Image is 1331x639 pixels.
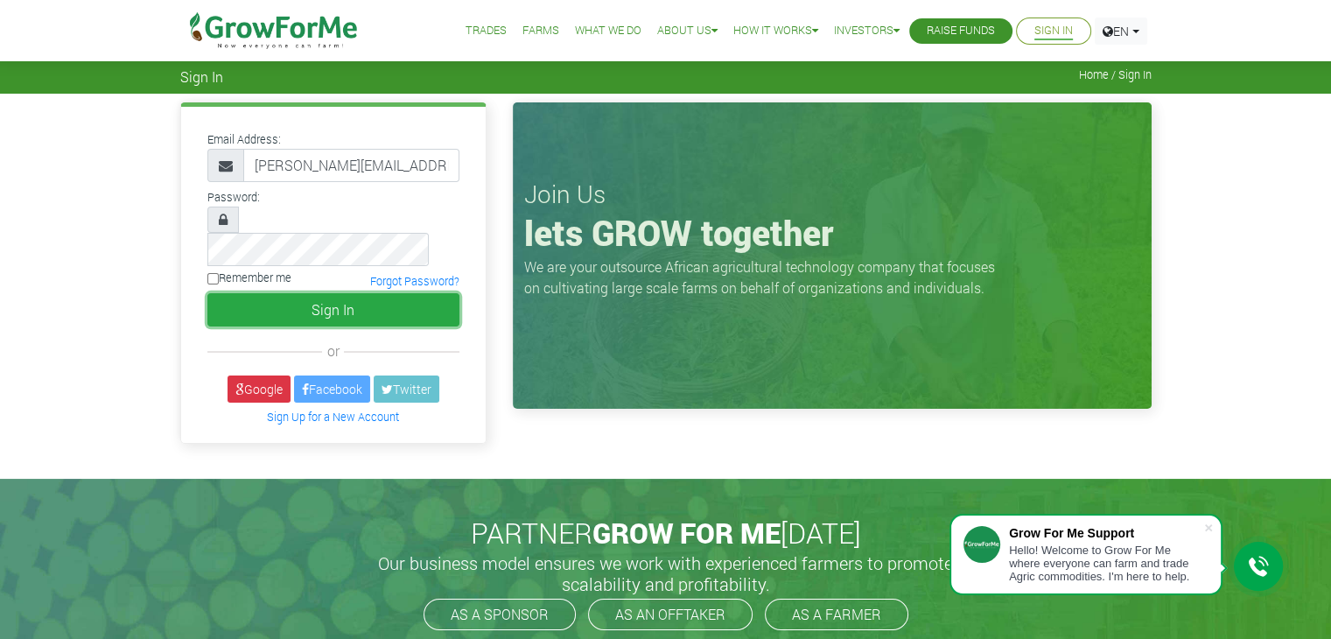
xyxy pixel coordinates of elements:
a: Trades [466,22,507,40]
a: Sign Up for a New Account [267,410,399,424]
div: Grow For Me Support [1009,526,1203,540]
a: How it Works [733,22,818,40]
h3: Join Us [524,179,1140,209]
div: Hello! Welcome to Grow For Me where everyone can farm and trade Agric commodities. I'm here to help. [1009,544,1203,583]
label: Password: [207,189,260,206]
span: Home / Sign In [1079,68,1152,81]
input: Email Address [243,149,459,182]
a: Farms [522,22,559,40]
a: Sign In [1034,22,1073,40]
h5: Our business model ensures we work with experienced farmers to promote scalability and profitabil... [360,552,972,594]
a: AS A SPONSOR [424,599,576,630]
a: Raise Funds [927,22,995,40]
span: Sign In [180,68,223,85]
a: What We Do [575,22,641,40]
a: AS A FARMER [765,599,908,630]
a: AS AN OFFTAKER [588,599,753,630]
div: or [207,341,459,362]
a: About Us [657,22,718,40]
a: Google [228,376,291,403]
label: Email Address: [207,131,281,148]
a: Forgot Password? [370,274,459,288]
label: Remember me [207,270,291,286]
h2: PARTNER [DATE] [187,516,1145,550]
a: Investors [834,22,900,40]
p: We are your outsource African agricultural technology company that focuses on cultivating large s... [524,256,1005,298]
h1: lets GROW together [524,212,1140,254]
input: Remember me [207,273,219,284]
a: EN [1095,18,1147,45]
span: GROW FOR ME [592,514,781,551]
button: Sign In [207,293,459,327]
